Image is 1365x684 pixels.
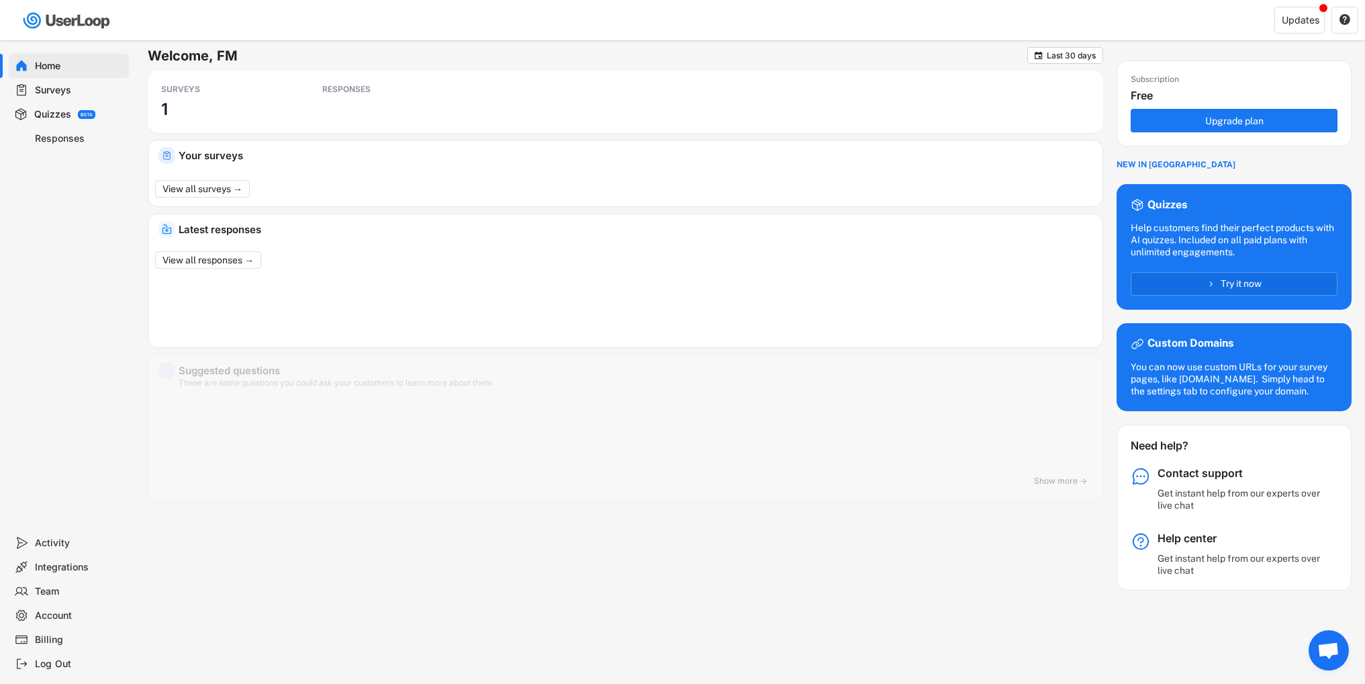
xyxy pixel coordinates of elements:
[35,561,124,574] div: Integrations
[161,84,282,95] div: SURVEYS
[1131,272,1337,296] button: Try it now
[148,47,1027,65] h6: Welcome, FM
[1131,222,1337,259] div: Help customers find their perfect products with AI quizzes. Included on all paid plans with unlim...
[1131,75,1179,85] div: Subscription
[1158,487,1325,511] div: Get instant help from our experts over live chat
[1033,50,1043,60] button: 
[34,108,71,121] div: Quizzes
[179,224,1092,234] div: Latest responses
[1131,89,1344,103] div: Free
[1131,361,1337,398] div: You can now use custom URLs for your survey pages, like [DOMAIN_NAME]. Simply head to the setting...
[1158,531,1325,546] div: Help center
[1047,52,1096,60] div: Last 30 days
[35,658,124,671] div: Log Out
[162,224,172,234] img: IncomingMajor.svg
[155,180,250,198] button: View all surveys →
[1117,160,1235,171] div: NEW IN [GEOGRAPHIC_DATA]
[322,84,443,95] div: RESPONSES
[35,60,124,73] div: Home
[20,7,115,34] img: userloop-logo-01.svg
[35,132,124,145] div: Responses
[1158,466,1325,480] div: Contact support
[179,366,1092,376] div: Suggested questions
[1147,198,1187,212] div: Quizzes
[1221,279,1262,288] span: Try it now
[1282,15,1319,25] div: Updates
[35,609,124,622] div: Account
[1147,337,1233,351] div: Custom Domains
[1131,109,1337,132] button: Upgrade plan
[1339,13,1350,26] text: 
[81,112,93,117] div: BETA
[1035,50,1043,60] text: 
[162,366,172,376] img: yH5BAEAAAAALAAAAAABAAEAAAIBRAA7
[1158,552,1325,576] div: Get instant help from our experts over live chat
[35,537,124,550] div: Activity
[155,251,261,269] button: View all responses →
[35,84,124,97] div: Surveys
[35,585,124,598] div: Team
[179,151,1092,161] div: Your surveys
[1309,630,1349,671] div: Open de chat
[179,379,1092,387] div: These are some questions you could ask your customers to learn more about them
[1339,14,1351,26] button: 
[1131,439,1224,453] div: Need help?
[1029,471,1092,491] button: Show more →
[35,634,124,646] div: Billing
[161,99,168,120] h3: 1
